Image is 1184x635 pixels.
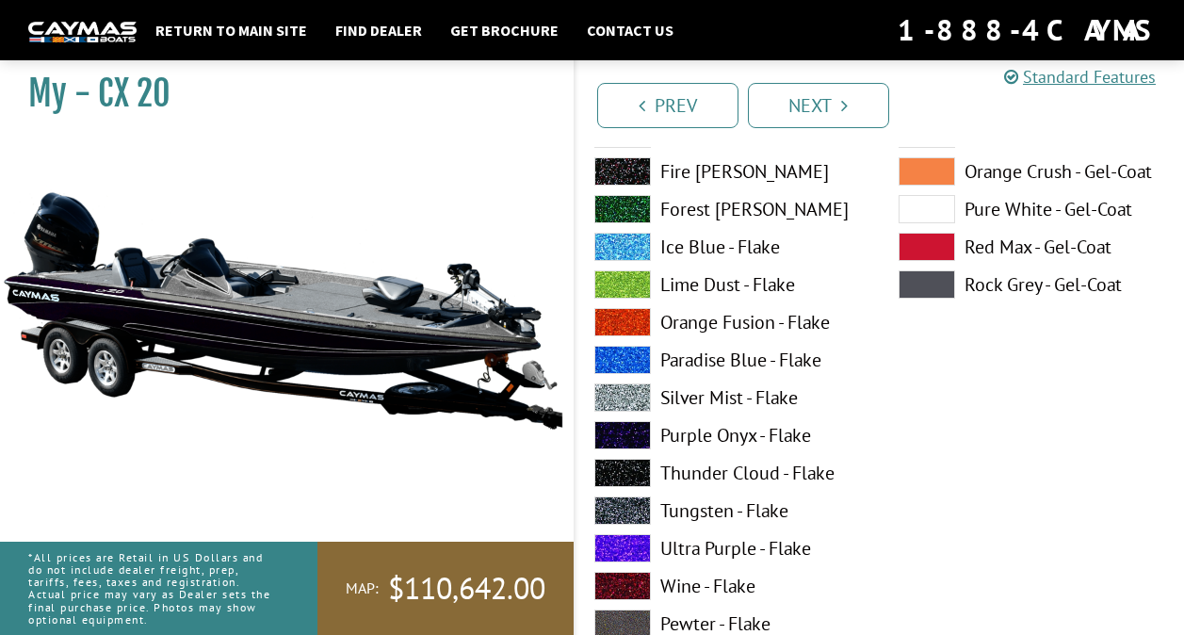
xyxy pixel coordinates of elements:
h1: My - CX 20 [28,73,527,115]
a: Get Brochure [441,18,568,42]
a: Find Dealer [326,18,431,42]
label: Forest [PERSON_NAME] [594,195,861,223]
label: Fire [PERSON_NAME] [594,157,861,186]
span: MAP: [346,578,379,598]
p: *All prices are Retail in US Dollars and do not include dealer freight, prep, tariffs, fees, taxe... [28,542,275,635]
div: 1-888-4CAYMAS [898,9,1156,51]
label: Tungsten - Flake [594,497,861,525]
a: Prev [597,83,738,128]
label: Orange Fusion - Flake [594,308,861,336]
a: Standard Features [1004,66,1156,88]
label: Thunder Cloud - Flake [594,459,861,487]
label: Silver Mist - Flake [594,383,861,412]
a: MAP:$110,642.00 [317,542,574,635]
label: Orange Crush - Gel-Coat [899,157,1165,186]
label: Wine - Flake [594,572,861,600]
span: $110,642.00 [388,569,545,609]
label: Ice Blue - Flake [594,233,861,261]
label: Lime Dust - Flake [594,270,861,299]
a: Return to main site [146,18,316,42]
label: Purple Onyx - Flake [594,421,861,449]
label: Rock Grey - Gel-Coat [899,270,1165,299]
a: Next [748,83,889,128]
label: Paradise Blue - Flake [594,346,861,374]
label: Red Max - Gel-Coat [899,233,1165,261]
label: Pure White - Gel-Coat [899,195,1165,223]
a: Contact Us [577,18,683,42]
label: Ultra Purple - Flake [594,534,861,562]
img: white-logo-c9c8dbefe5ff5ceceb0f0178aa75bf4bb51f6bca0971e226c86eb53dfe498488.png [28,22,137,41]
